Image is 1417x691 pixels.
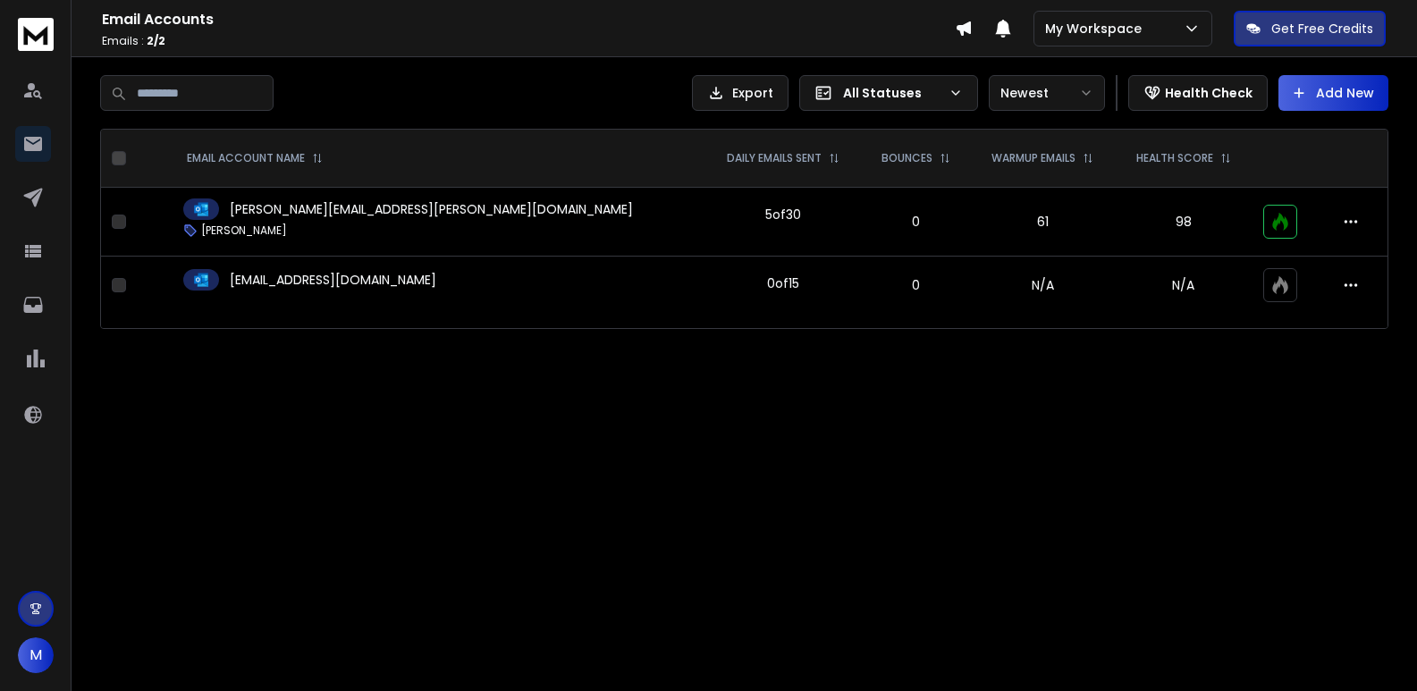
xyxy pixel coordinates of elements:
p: N/A [1126,276,1241,294]
p: [PERSON_NAME][EMAIL_ADDRESS][PERSON_NAME][DOMAIN_NAME] [230,200,633,218]
p: My Workspace [1045,20,1149,38]
p: Health Check [1165,84,1253,102]
button: M [18,637,54,673]
div: 0 of 15 [767,274,799,292]
td: 61 [970,188,1115,257]
button: Newest [989,75,1105,111]
button: Add New [1278,75,1388,111]
div: 5 of 30 [765,206,801,223]
p: [EMAIL_ADDRESS][DOMAIN_NAME] [230,271,436,289]
p: 0 [873,276,959,294]
img: logo [18,18,54,51]
p: All Statuses [843,84,941,102]
div: EMAIL ACCOUNT NAME [187,151,323,165]
p: [PERSON_NAME] [201,223,287,238]
p: BOUNCES [881,151,932,165]
p: 0 [873,213,959,231]
button: Get Free Credits [1234,11,1386,46]
span: 2 / 2 [147,33,165,48]
p: DAILY EMAILS SENT [727,151,822,165]
p: Get Free Credits [1271,20,1373,38]
td: N/A [970,257,1115,315]
button: Health Check [1128,75,1268,111]
td: 98 [1115,188,1252,257]
p: HEALTH SCORE [1136,151,1213,165]
button: Export [692,75,789,111]
p: WARMUP EMAILS [991,151,1075,165]
p: Emails : [102,34,955,48]
h1: Email Accounts [102,9,955,30]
